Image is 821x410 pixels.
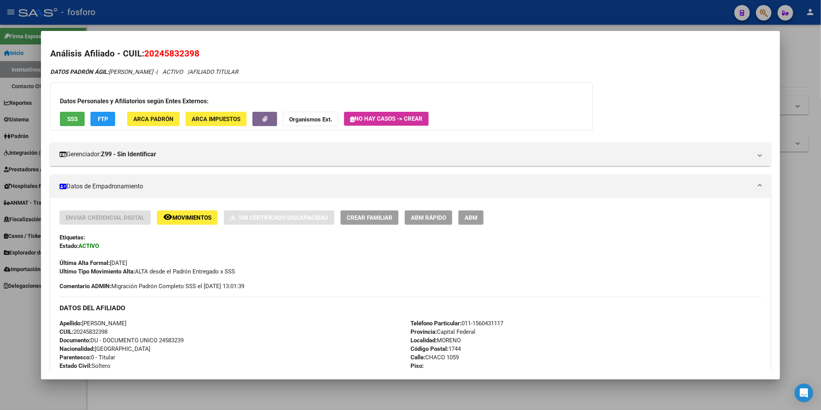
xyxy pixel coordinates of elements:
span: Soltero [60,362,111,369]
strong: Parentesco: [60,354,91,361]
strong: Provincia: [410,328,437,335]
strong: Teléfono Particular: [410,320,462,327]
mat-expansion-panel-header: Gerenciador:Z99 - Sin Identificar [50,143,771,166]
button: Crear Familiar [341,210,399,225]
span: [PERSON_NAME] - [50,68,156,75]
span: 20245832398 [144,48,199,58]
span: ARCA Padrón [133,116,174,123]
span: Crear Familiar [347,214,392,221]
span: 1744 [410,345,461,352]
span: ABM [465,214,477,221]
strong: Comentario ADMIN: [60,283,111,290]
span: FTP [98,116,108,123]
i: | ACTIVO | [50,68,238,75]
button: Organismos Ext. [283,112,338,126]
strong: Estado: [60,243,78,249]
span: [GEOGRAPHIC_DATA] [60,345,150,352]
strong: Piso: [410,362,424,369]
span: 0 - Titular [60,354,115,361]
button: No hay casos -> Crear [344,112,429,126]
span: Capital Federal [410,328,475,335]
strong: DATOS PADRÓN ÁGIL: [50,68,109,75]
span: 011-1560431117 [410,320,503,327]
mat-expansion-panel-header: Datos de Empadronamiento [50,175,771,198]
strong: Ultimo Tipo Movimiento Alta: [60,268,135,275]
strong: CUIL: [60,328,73,335]
span: AFILIADO TITULAR [189,68,238,75]
strong: Localidad: [410,337,437,344]
strong: Última Alta Formal: [60,260,110,266]
strong: Etiquetas: [60,234,85,241]
mat-panel-title: Datos de Empadronamiento [60,182,752,191]
span: ABM Rápido [411,214,446,221]
strong: Código Postal: [410,345,448,352]
span: [DATE] [60,260,127,266]
span: ALTA desde el Padrón Entregado x SSS [60,268,235,275]
strong: Estado Civil: [60,362,92,369]
h2: Análisis Afiliado - CUIL: [50,47,771,60]
span: Sin Certificado Discapacidad [239,214,328,221]
span: No hay casos -> Crear [350,115,422,122]
mat-icon: remove_red_eye [163,212,172,222]
span: ARCA Impuestos [192,116,240,123]
span: CHACO 1059 [410,354,459,361]
span: Migración Padrón Completo SSS el [DATE] 13:01:39 [60,282,244,290]
div: Open Intercom Messenger [795,384,813,402]
button: ABM Rápido [405,210,452,225]
button: ARCA Impuestos [186,112,247,126]
strong: Calle: [410,354,425,361]
button: ARCA Padrón [127,112,180,126]
button: Sin Certificado Discapacidad [224,210,334,225]
strong: Nacionalidad: [60,345,95,352]
button: ABM [458,210,484,225]
span: DU - DOCUMENTO UNICO 24583239 [60,337,184,344]
h3: Datos Personales y Afiliatorios según Entes Externos: [60,97,583,106]
strong: Z99 - Sin Identificar [101,150,156,159]
span: Enviar Credencial Digital [66,214,145,221]
button: Movimientos [157,210,218,225]
h3: DATOS DEL AFILIADO [60,304,761,312]
strong: ACTIVO [78,243,99,249]
button: Enviar Credencial Digital [60,210,151,225]
span: [PERSON_NAME] [60,320,126,327]
span: SSS [67,116,78,123]
mat-panel-title: Gerenciador: [60,150,752,159]
button: SSS [60,112,85,126]
strong: Organismos Ext. [289,116,332,123]
span: Movimientos [172,214,211,221]
span: 20245832398 [60,328,107,335]
strong: Apellido: [60,320,82,327]
button: FTP [90,112,115,126]
span: MORENO [410,337,461,344]
strong: Documento: [60,337,90,344]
